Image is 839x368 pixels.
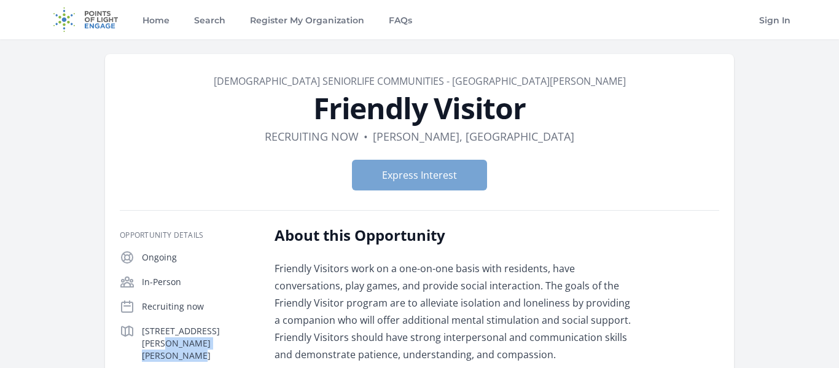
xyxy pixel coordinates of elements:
h2: About this Opportunity [275,225,634,245]
p: [STREET_ADDRESS][PERSON_NAME][PERSON_NAME] [142,325,255,362]
p: Ongoing [142,251,255,264]
h3: Opportunity Details [120,230,255,240]
p: In-Person [142,276,255,288]
p: Friendly Visitors work on a one-on-one basis with residents, have conversations, play games, and ... [275,260,634,363]
p: Recruiting now [142,300,255,313]
a: [DEMOGRAPHIC_DATA] SeniorLife Communities - [GEOGRAPHIC_DATA][PERSON_NAME] [214,74,626,88]
dd: Recruiting now [265,128,359,145]
dd: [PERSON_NAME], [GEOGRAPHIC_DATA] [373,128,574,145]
div: • [364,128,368,145]
button: Express Interest [352,160,487,190]
h1: Friendly Visitor [120,93,719,123]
